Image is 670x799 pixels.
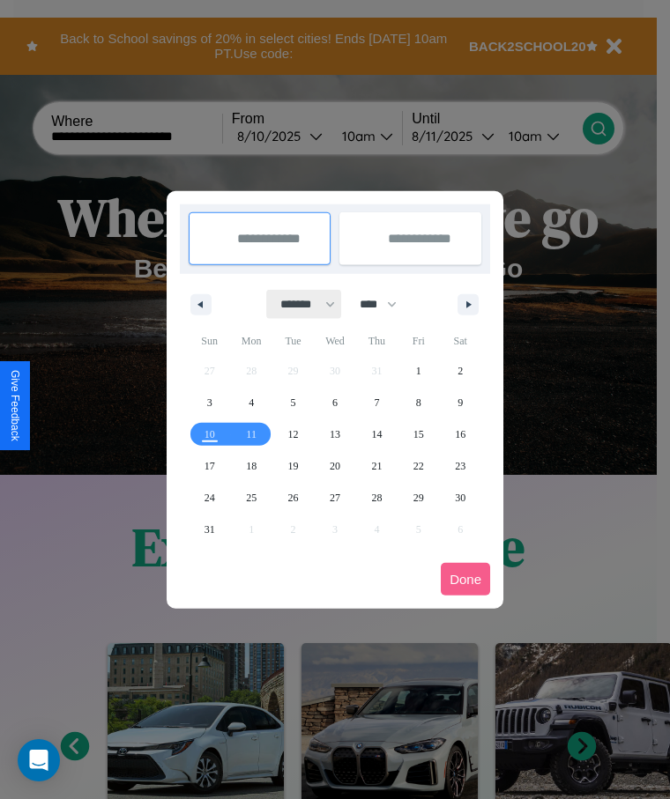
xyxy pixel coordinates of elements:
span: 30 [455,482,465,514]
button: 1 [398,355,439,387]
button: 20 [314,450,355,482]
span: 21 [371,450,382,482]
button: 26 [272,482,314,514]
button: 29 [398,482,439,514]
span: Tue [272,327,314,355]
span: 15 [413,418,424,450]
span: 22 [413,450,424,482]
button: 12 [272,418,314,450]
span: 28 [371,482,382,514]
div: Open Intercom Messenger [18,739,60,781]
span: 2 [458,355,463,387]
span: 29 [413,482,424,514]
button: 28 [356,482,398,514]
span: 10 [205,418,215,450]
button: 8 [398,387,439,418]
span: Sat [440,327,481,355]
div: Give Feedback [9,370,21,441]
button: 17 [189,450,230,482]
button: 10 [189,418,230,450]
span: 20 [330,450,340,482]
span: 19 [288,450,299,482]
button: 3 [189,387,230,418]
span: Sun [189,327,230,355]
button: 31 [189,514,230,545]
button: 27 [314,482,355,514]
button: 4 [230,387,272,418]
button: 22 [398,450,439,482]
button: 23 [440,450,481,482]
span: 14 [371,418,382,450]
span: 3 [207,387,212,418]
button: 15 [398,418,439,450]
button: 24 [189,482,230,514]
button: 5 [272,387,314,418]
span: 4 [249,387,254,418]
span: Fri [398,327,439,355]
span: 26 [288,482,299,514]
span: 1 [416,355,421,387]
button: 14 [356,418,398,450]
button: 6 [314,387,355,418]
span: 7 [374,387,379,418]
button: 16 [440,418,481,450]
span: 6 [332,387,338,418]
span: Thu [356,327,398,355]
span: 24 [205,482,215,514]
button: 11 [230,418,272,450]
span: 12 [288,418,299,450]
button: 7 [356,387,398,418]
button: Done [441,563,490,596]
span: 9 [458,387,463,418]
button: 9 [440,387,481,418]
button: 2 [440,355,481,387]
span: 23 [455,450,465,482]
span: 5 [291,387,296,418]
button: 13 [314,418,355,450]
span: 18 [246,450,257,482]
span: 8 [416,387,421,418]
button: 18 [230,450,272,482]
button: 30 [440,482,481,514]
span: 13 [330,418,340,450]
span: 17 [205,450,215,482]
span: Wed [314,327,355,355]
span: Mon [230,327,272,355]
span: 11 [246,418,257,450]
span: 31 [205,514,215,545]
button: 19 [272,450,314,482]
span: 27 [330,482,340,514]
span: 25 [246,482,257,514]
button: 25 [230,482,272,514]
button: 21 [356,450,398,482]
span: 16 [455,418,465,450]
